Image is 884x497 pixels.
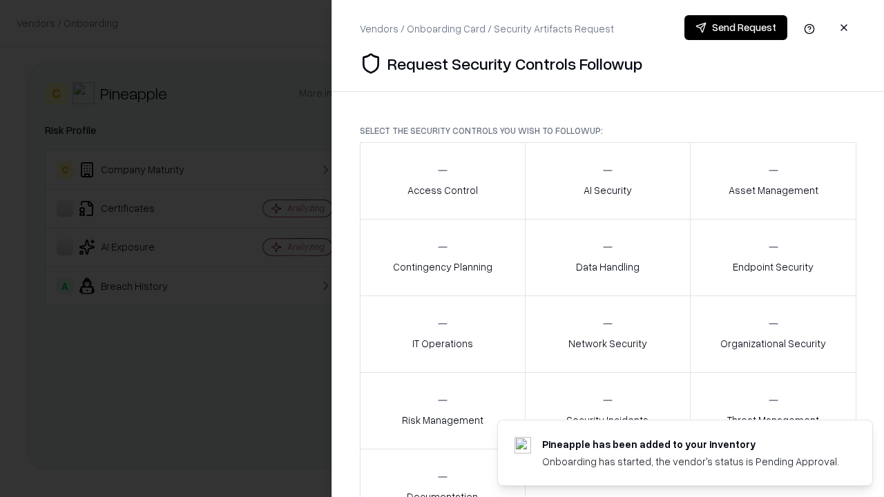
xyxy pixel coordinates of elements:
[525,142,691,220] button: AI Security
[542,454,839,469] div: Onboarding has started, the vendor's status is Pending Approval.
[690,219,856,296] button: Endpoint Security
[690,372,856,449] button: Threat Management
[525,219,691,296] button: Data Handling
[360,372,526,449] button: Risk Management
[542,437,839,451] div: Pineapple has been added to your inventory
[566,413,648,427] p: Security Incidents
[729,183,818,197] p: Asset Management
[412,336,473,351] p: IT Operations
[402,413,483,427] p: Risk Management
[525,372,691,449] button: Security Incidents
[360,125,856,137] p: Select the security controls you wish to followup:
[525,295,691,373] button: Network Security
[684,15,787,40] button: Send Request
[360,142,526,220] button: Access Control
[690,295,856,373] button: Organizational Security
[360,21,614,36] div: Vendors / Onboarding Card / Security Artifacts Request
[393,260,492,274] p: Contingency Planning
[360,295,526,373] button: IT Operations
[515,437,531,454] img: pineappleenergy.com
[727,413,819,427] p: Threat Management
[690,142,856,220] button: Asset Management
[407,183,478,197] p: Access Control
[733,260,814,274] p: Endpoint Security
[568,336,647,351] p: Network Security
[720,336,826,351] p: Organizational Security
[584,183,632,197] p: AI Security
[576,260,640,274] p: Data Handling
[360,219,526,296] button: Contingency Planning
[387,52,642,75] p: Request Security Controls Followup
